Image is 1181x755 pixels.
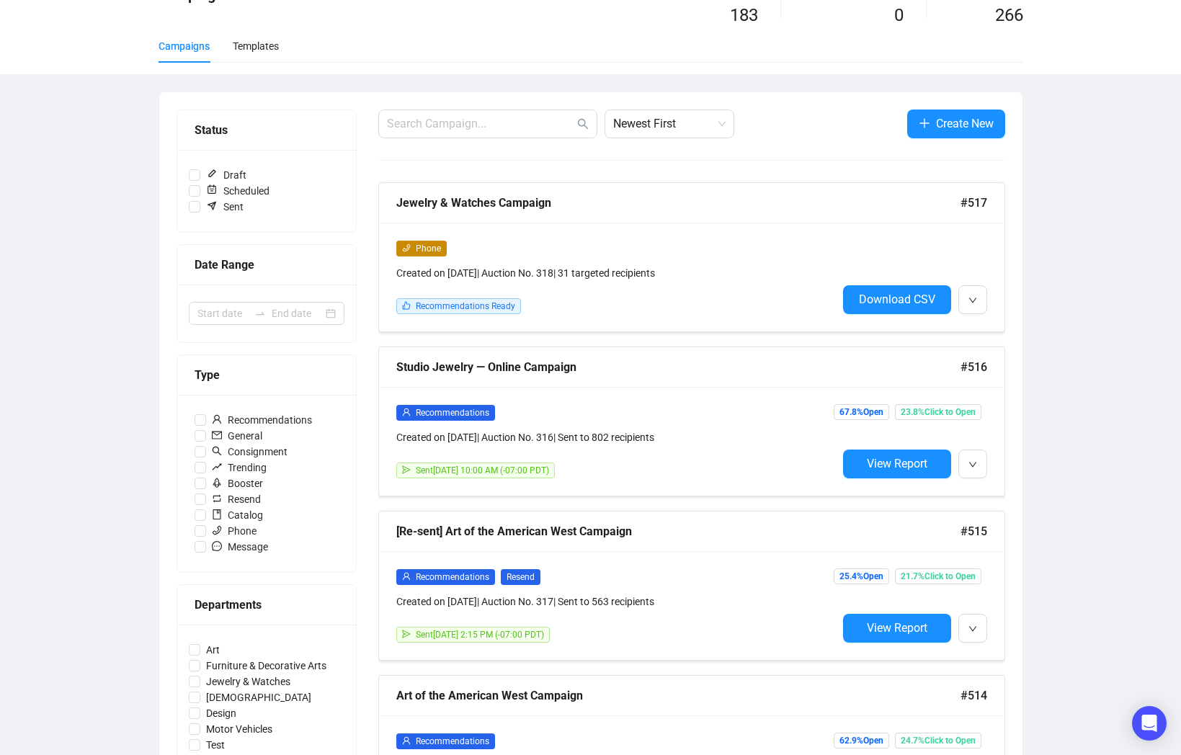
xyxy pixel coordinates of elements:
span: #514 [961,687,987,705]
div: Art of the American West Campaign [396,687,961,705]
span: Catalog [206,507,269,523]
span: Recommendations [416,572,489,582]
span: down [968,296,977,305]
div: [Re-sent] Art of the American West Campaign [396,522,961,540]
span: [DEMOGRAPHIC_DATA] [200,689,317,705]
span: to [254,308,266,319]
span: 266 [995,5,1023,25]
div: Created on [DATE] | Auction No. 316 | Sent to 802 recipients [396,429,837,445]
span: Booster [206,475,269,491]
span: Trending [206,460,272,475]
span: Create New [936,115,994,133]
span: Phone [416,244,441,254]
span: Phone [206,523,262,539]
span: 23.8% Click to Open [895,404,981,420]
div: Created on [DATE] | Auction No. 317 | Sent to 563 recipients [396,594,837,609]
span: send [402,630,411,638]
span: Recommendations [416,408,489,418]
span: 62.9% Open [834,733,889,749]
div: Date Range [195,256,339,274]
div: Departments [195,596,339,614]
span: down [968,460,977,469]
button: Download CSV [843,285,951,314]
div: Status [195,121,339,139]
span: #517 [961,194,987,212]
span: Draft [200,167,252,183]
div: Templates [233,38,279,54]
span: Consignment [206,444,293,460]
span: rise [212,462,222,472]
span: Resend [501,569,540,585]
span: Recommendations Ready [416,301,515,311]
span: user [402,736,411,745]
span: send [402,465,411,474]
span: 67.8% Open [834,404,889,420]
span: Recommendations [206,412,318,428]
span: phone [402,244,411,252]
span: user [402,572,411,581]
span: plus [919,117,930,129]
span: 21.7% Click to Open [895,568,981,584]
span: message [212,541,222,551]
div: Open Intercom Messenger [1132,706,1167,741]
span: View Report [867,621,927,635]
span: #516 [961,358,987,376]
span: Message [206,539,274,555]
div: Created on [DATE] | Auction No. 318 | 31 targeted recipients [396,265,837,281]
span: Scheduled [200,183,275,199]
button: View Report [843,614,951,643]
span: search [212,446,222,456]
span: book [212,509,222,519]
span: 183 [730,5,758,25]
span: General [206,428,268,444]
span: Test [200,737,231,753]
input: End date [272,305,323,321]
span: Motor Vehicles [200,721,278,737]
a: Jewelry & Watches Campaign#517phonePhoneCreated on [DATE]| Auction No. 318| 31 targeted recipient... [378,182,1005,332]
span: Resend [206,491,267,507]
a: [Re-sent] Art of the American West Campaign#515userRecommendationsResendCreated on [DATE]| Auctio... [378,511,1005,661]
span: #515 [961,522,987,540]
input: Start date [197,305,249,321]
span: user [212,414,222,424]
span: user [402,408,411,416]
a: Studio Jewelry — Online Campaign#516userRecommendationsCreated on [DATE]| Auction No. 316| Sent t... [378,347,1005,496]
div: Type [195,366,339,384]
span: phone [212,525,222,535]
span: rocket [212,478,222,488]
span: down [968,625,977,633]
span: Recommendations [416,736,489,746]
span: View Report [867,457,927,470]
span: 25.4% Open [834,568,889,584]
span: Sent [DATE] 10:00 AM (-07:00 PDT) [416,465,549,475]
span: Design [200,705,242,721]
div: Campaigns [159,38,210,54]
input: Search Campaign... [387,115,574,133]
span: 24.7% Click to Open [895,733,981,749]
span: retweet [212,493,222,504]
div: Jewelry & Watches Campaign [396,194,961,212]
button: Create New [907,110,1005,138]
span: Download CSV [859,292,935,306]
span: like [402,301,411,310]
span: Art [200,642,226,658]
span: Newest First [613,110,726,138]
span: Sent [200,199,249,215]
span: search [577,118,589,130]
span: mail [212,430,222,440]
span: swap-right [254,308,266,319]
button: View Report [843,450,951,478]
div: Studio Jewelry — Online Campaign [396,358,961,376]
span: 0 [894,5,904,25]
span: Jewelry & Watches [200,674,296,689]
span: Sent [DATE] 2:15 PM (-07:00 PDT) [416,630,544,640]
span: Furniture & Decorative Arts [200,658,332,674]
